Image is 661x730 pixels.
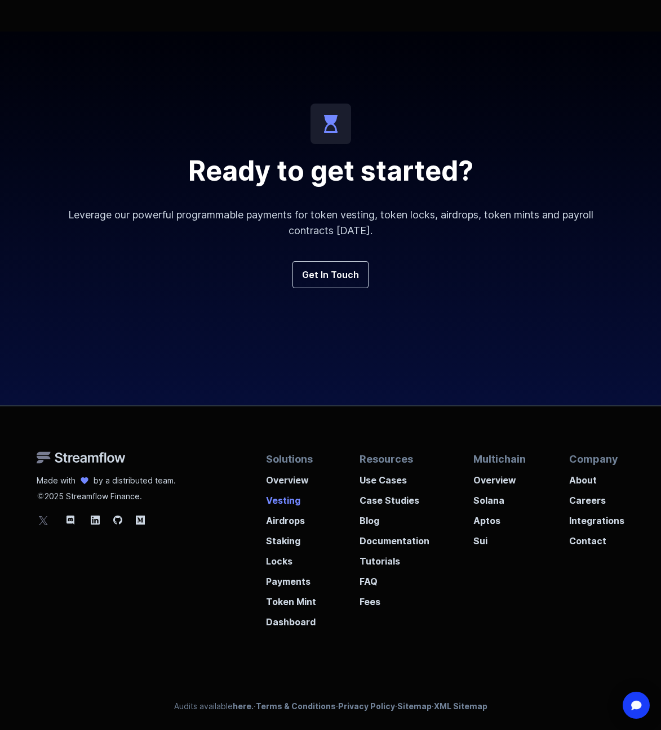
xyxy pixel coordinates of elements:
[266,467,316,487] a: Overview
[623,692,650,719] div: Open Intercom Messenger
[360,527,429,548] a: Documentation
[434,701,487,711] a: XML Sitemap
[266,451,316,467] p: Solutions
[256,701,336,711] a: Terms & Conditions
[360,451,429,467] p: Resources
[569,527,624,548] a: Contact
[233,701,254,711] a: here.
[60,158,601,185] h2: Ready to get started?
[569,507,624,527] a: Integrations
[473,487,526,507] a: Solana
[292,261,369,288] a: Get In Touch
[266,487,316,507] a: Vesting
[360,467,429,487] a: Use Cases
[397,701,432,711] a: Sitemap
[569,487,624,507] a: Careers
[569,451,624,467] p: Company
[473,451,526,467] p: Multichain
[266,507,316,527] a: Airdrops
[266,568,316,588] a: Payments
[360,487,429,507] a: Case Studies
[37,475,76,486] p: Made with
[473,467,526,487] a: Overview
[266,527,316,548] a: Staking
[360,568,429,588] a: FAQ
[473,527,526,548] a: Sui
[360,588,429,608] a: Fees
[310,104,351,144] img: icon
[37,486,176,502] p: 2025 Streamflow Finance.
[266,548,316,568] a: Locks
[473,507,526,527] a: Aptos
[338,701,395,711] a: Privacy Policy
[266,608,316,629] a: Dashboard
[360,507,429,527] a: Blog
[37,451,126,464] img: Streamflow Logo
[360,548,429,568] a: Tutorials
[174,701,487,712] p: Audits available · · · ·
[94,475,176,486] p: by a distributed team.
[569,467,624,487] a: About
[266,588,316,608] a: Token Mint
[60,207,601,239] p: Leverage our powerful programmable payments for token vesting, token locks, airdrops, token mints...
